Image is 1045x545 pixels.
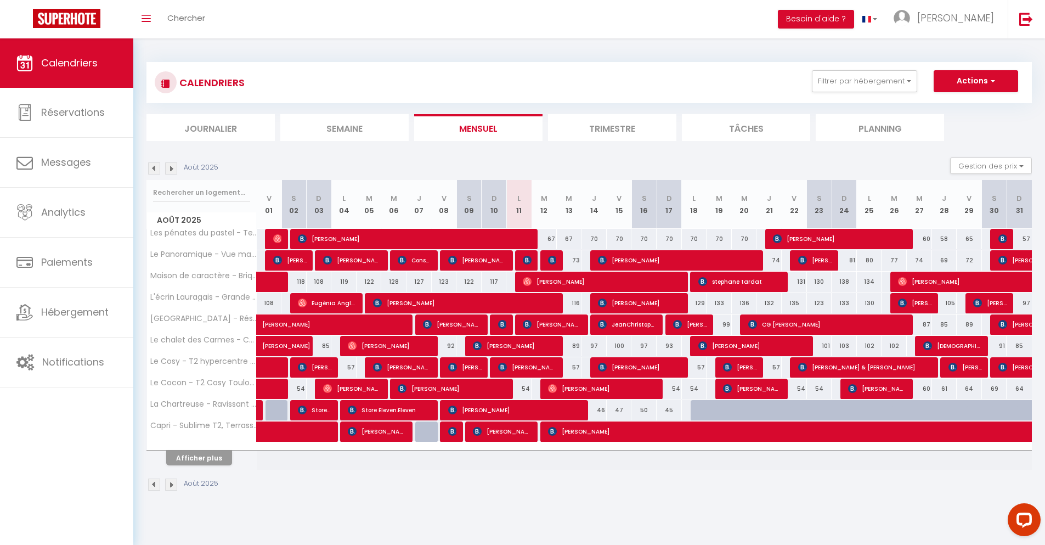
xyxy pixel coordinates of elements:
div: 61 [932,379,957,399]
span: [PERSON_NAME] [498,357,557,378]
span: Capri - Sublime T2, Terrasse couverte & Parking [149,422,258,430]
div: 69 [982,379,1007,399]
div: 131 [782,272,807,292]
img: Super Booking [33,9,100,28]
th: 14 [581,180,607,229]
div: 54 [682,379,707,399]
div: 50 [631,400,657,420]
th: 31 [1007,180,1032,229]
th: 16 [631,180,657,229]
th: 23 [807,180,832,229]
abbr: L [692,193,696,204]
span: Le Panoramique - Vue magique [149,250,258,259]
div: 91 [982,336,1007,356]
th: 15 [607,180,632,229]
span: [PERSON_NAME] [548,250,556,271]
span: Maison de caractère - Brique rouge [149,272,258,280]
abbr: V [967,193,971,204]
div: 97 [631,336,657,356]
div: 74 [756,250,782,271]
abbr: J [767,193,771,204]
div: 54 [657,379,682,399]
span: CG [PERSON_NAME] [748,314,908,335]
div: 130 [807,272,832,292]
div: 122 [357,272,382,292]
span: [PERSON_NAME] [973,293,1007,313]
div: 54 [506,379,532,399]
input: Rechercher un logement... [153,183,250,203]
button: Besoin d'aide ? [778,10,854,29]
span: JeanChristophe Moinet [598,314,657,335]
span: [PERSON_NAME] [673,314,707,335]
div: 65 [957,229,982,249]
span: [PERSON_NAME] [262,308,414,329]
th: 28 [932,180,957,229]
span: Consolación Jurado [398,250,431,271]
span: [PERSON_NAME] [548,378,657,399]
div: 47 [607,400,632,420]
span: [PERSON_NAME] [498,314,506,335]
span: [PERSON_NAME]-Ballijns [723,357,756,378]
span: [PERSON_NAME] [523,250,531,271]
span: [PERSON_NAME] [448,250,507,271]
span: [PERSON_NAME] [323,378,382,399]
button: Gestion des prix [950,158,1032,174]
div: 81 [832,250,857,271]
span: [PERSON_NAME] [373,293,558,313]
th: 11 [506,180,532,229]
span: [PERSON_NAME] [273,228,281,249]
span: [PERSON_NAME] [348,421,406,442]
span: L'écrin Lauragais - Grande maison, 3 chambres 3sdb [149,293,258,301]
th: 01 [257,180,282,229]
div: 69 [932,250,957,271]
abbr: M [566,193,572,204]
div: 67 [557,229,582,249]
th: 17 [657,180,682,229]
a: [PERSON_NAME] [257,336,282,357]
div: 70 [732,229,757,249]
th: 08 [432,180,457,229]
span: [PERSON_NAME] [262,330,313,351]
div: 70 [631,229,657,249]
div: 80 [857,250,882,271]
span: Analytics [41,205,86,219]
abbr: D [492,193,497,204]
abbr: J [592,193,596,204]
span: [PERSON_NAME] [798,250,832,271]
div: 60 [907,379,932,399]
div: 136 [732,293,757,313]
p: Août 2025 [184,162,218,173]
li: Semaine [280,114,409,141]
div: 135 [782,293,807,313]
span: [PERSON_NAME] [323,250,382,271]
span: [PERSON_NAME] [473,335,557,356]
div: 77 [882,250,907,271]
th: 07 [406,180,432,229]
span: [PERSON_NAME] [598,357,682,378]
th: 29 [957,180,982,229]
div: 129 [682,293,707,313]
span: [PERSON_NAME] [898,293,931,313]
abbr: J [417,193,421,204]
a: [PERSON_NAME] [257,314,282,335]
span: [PERSON_NAME] [473,421,532,442]
span: [DEMOGRAPHIC_DATA][PERSON_NAME] [923,335,982,356]
span: Notifications [42,355,104,369]
span: [PERSON_NAME] [523,314,581,335]
th: 06 [381,180,406,229]
abbr: M [366,193,372,204]
div: 101 [807,336,832,356]
div: 116 [557,293,582,313]
abbr: S [642,193,647,204]
div: 123 [432,272,457,292]
div: 45 [657,400,682,420]
th: 24 [832,180,857,229]
th: 03 [307,180,332,229]
h3: CALENDRIERS [177,70,245,95]
th: 13 [557,180,582,229]
div: 127 [406,272,432,292]
span: [PERSON_NAME] [298,228,533,249]
div: 57 [557,357,582,378]
abbr: D [666,193,672,204]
